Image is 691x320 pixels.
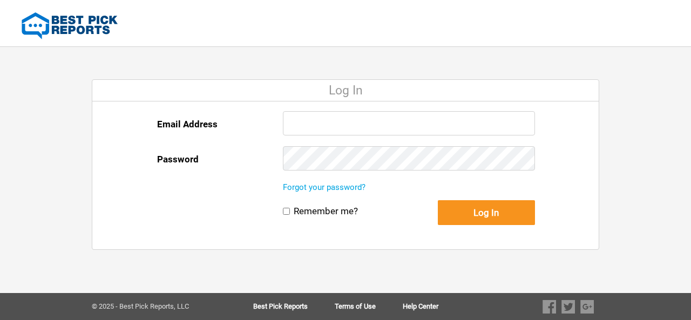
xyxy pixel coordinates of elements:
label: Email Address [157,111,218,137]
a: Best Pick Reports [253,303,335,310]
a: Help Center [403,303,438,310]
button: Log In [438,200,535,225]
label: Password [157,146,199,172]
div: Log In [92,80,599,101]
a: Forgot your password? [283,182,365,192]
div: © 2025 - Best Pick Reports, LLC [92,303,219,310]
img: Best Pick Reports Logo [22,12,118,39]
label: Remember me? [294,206,358,217]
a: Terms of Use [335,303,403,310]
